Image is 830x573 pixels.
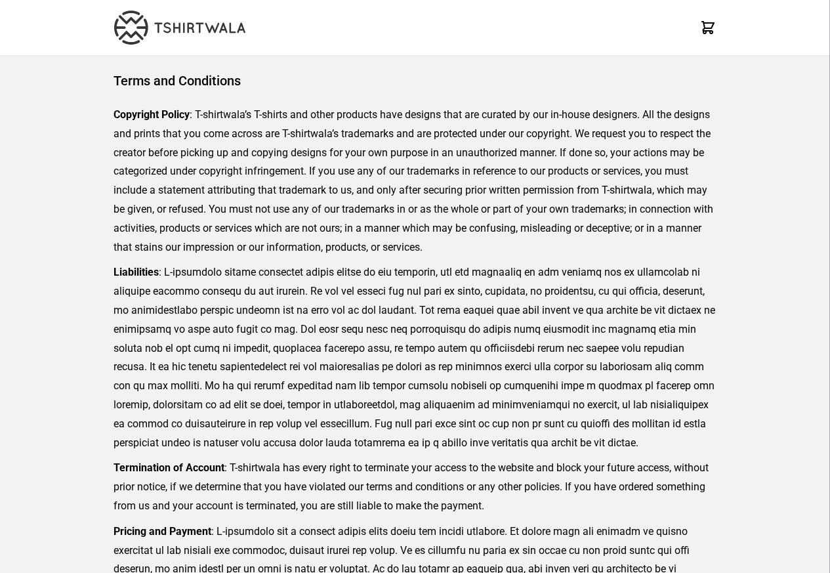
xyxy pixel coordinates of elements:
strong: Liabilities [114,266,159,278]
strong: Termination of Account [114,461,224,474]
p: : T-shirtwala’s T-shirts and other products have designs that are curated by our in-house designe... [114,106,716,257]
img: TW-LOGO-400-104.png [114,11,245,45]
strong: Copyright Policy [114,108,190,121]
h1: Terms and Conditions [114,72,716,90]
p: : T-shirtwala has every right to terminate your access to the website and block your future acces... [114,459,716,515]
p: : L-ipsumdolo sitame consectet adipis elitse do eiu temporin, utl etd magnaaliq en adm veniamq no... [114,263,716,452]
strong: Pricing and Payment [114,525,211,538]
